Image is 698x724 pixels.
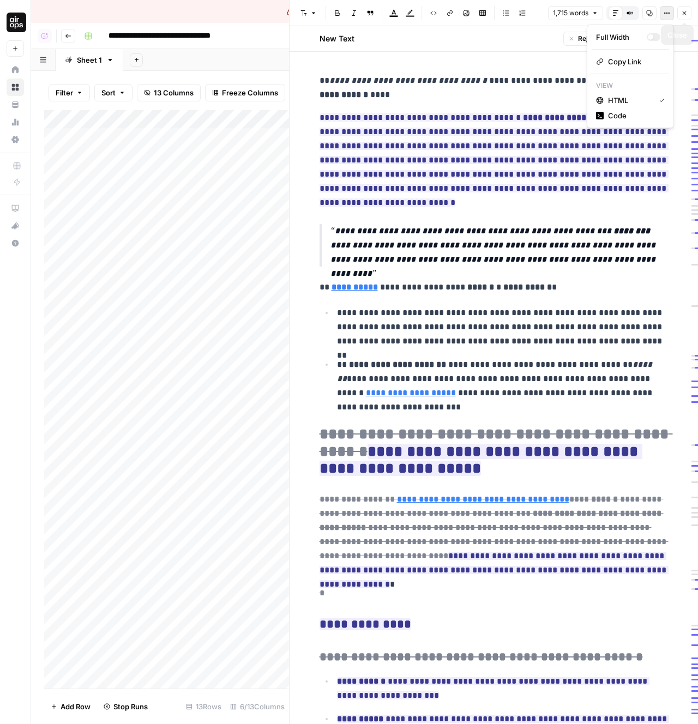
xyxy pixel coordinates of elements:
button: What's new? [7,217,24,234]
div: Full Width [596,32,647,43]
button: Add Row [44,698,97,715]
div: What's new? [7,218,23,234]
a: AirOps Academy [7,200,24,217]
button: Reject All [563,32,612,46]
span: Copy Link [608,56,660,67]
span: Code [608,110,660,121]
a: Sheet 1 [56,49,123,71]
div: Sheet 1 [77,55,102,65]
a: Home [7,61,24,79]
button: Sort [94,84,133,101]
div: 13 Rows [182,698,226,715]
p: View [592,79,669,93]
div: 6/13 Columns [226,698,289,715]
a: Browse [7,79,24,96]
button: 13 Columns [137,84,201,101]
a: Usage [7,113,24,131]
span: 1,715 words [553,8,588,18]
span: Stop Runs [113,701,148,712]
img: AirOps Administrative Logo [7,13,26,32]
button: Filter [49,84,90,101]
span: 13 Columns [154,87,194,98]
button: Workspace: AirOps Administrative [7,9,24,36]
span: Filter [56,87,73,98]
button: 1,715 words [548,6,603,20]
button: Help + Support [7,234,24,252]
span: HTML [608,95,651,106]
button: Freeze Columns [205,84,285,101]
h2: New Text [320,33,354,44]
span: Add Row [61,701,91,712]
button: Stop Runs [97,698,154,715]
span: Reject All [578,34,607,44]
a: Settings [7,131,24,148]
span: Freeze Columns [222,87,278,98]
a: Your Data [7,96,24,113]
span: Sort [101,87,116,98]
